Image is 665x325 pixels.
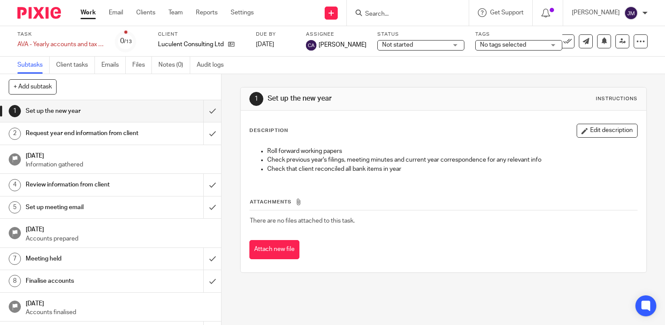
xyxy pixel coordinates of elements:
div: 1 [9,105,21,117]
img: svg%3E [624,6,638,20]
h1: Finalise accounts [26,274,138,288]
label: Task [17,31,104,38]
p: Description [249,127,288,134]
h1: [DATE] [26,297,213,308]
a: Settings [231,8,254,17]
a: Files [132,57,152,74]
p: [PERSON_NAME] [572,8,620,17]
span: No tags selected [480,42,526,48]
input: Search [364,10,443,18]
h1: Review information from client [26,178,138,191]
a: Reports [196,8,218,17]
a: Team [168,8,183,17]
span: [PERSON_NAME] [319,41,366,49]
button: Attach new file [249,240,299,260]
label: Status [377,31,464,38]
span: Not started [382,42,413,48]
span: Get Support [490,10,524,16]
a: Subtasks [17,57,50,74]
div: Instructions [596,95,638,102]
h1: [DATE] [26,223,213,234]
span: There are no files attached to this task. [250,218,355,224]
div: 4 [9,179,21,191]
p: Luculent Consulting Ltd [158,40,224,49]
button: + Add subtask [9,79,57,94]
div: 1 [249,92,263,106]
img: svg%3E [306,40,316,51]
button: Edit description [577,124,638,138]
a: Email [109,8,123,17]
div: AVA - Yearly accounts and tax return [17,40,104,49]
h1: Meeting held [26,252,138,265]
label: Due by [256,31,295,38]
h1: [DATE] [26,149,213,160]
a: Clients [136,8,155,17]
img: Pixie [17,7,61,19]
p: Accounts finalised [26,308,213,317]
label: Tags [475,31,562,38]
p: Check that client reconciled all bank items in year [267,165,637,173]
h1: Request year end information from client [26,127,138,140]
span: [DATE] [256,41,274,47]
div: 2 [9,128,21,140]
a: Audit logs [197,57,230,74]
p: Check previous year's filings, meeting minutes and current year correspondence for any relevant info [267,156,637,164]
p: Roll forward working papers [267,147,637,156]
h1: Set up the new year [268,94,462,103]
div: 0 [120,36,132,46]
a: Notes (0) [158,57,190,74]
h1: Set up meeting email [26,201,138,214]
label: Client [158,31,245,38]
div: 7 [9,253,21,265]
h1: Set up the new year [26,105,138,118]
span: Attachments [250,200,292,204]
a: Client tasks [56,57,95,74]
p: Accounts prepared [26,234,213,243]
div: 5 [9,201,21,213]
a: Work [81,8,96,17]
label: Assignee [306,31,366,38]
div: 8 [9,275,21,287]
a: Emails [101,57,126,74]
p: Information gathered [26,160,213,169]
small: /13 [124,39,132,44]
